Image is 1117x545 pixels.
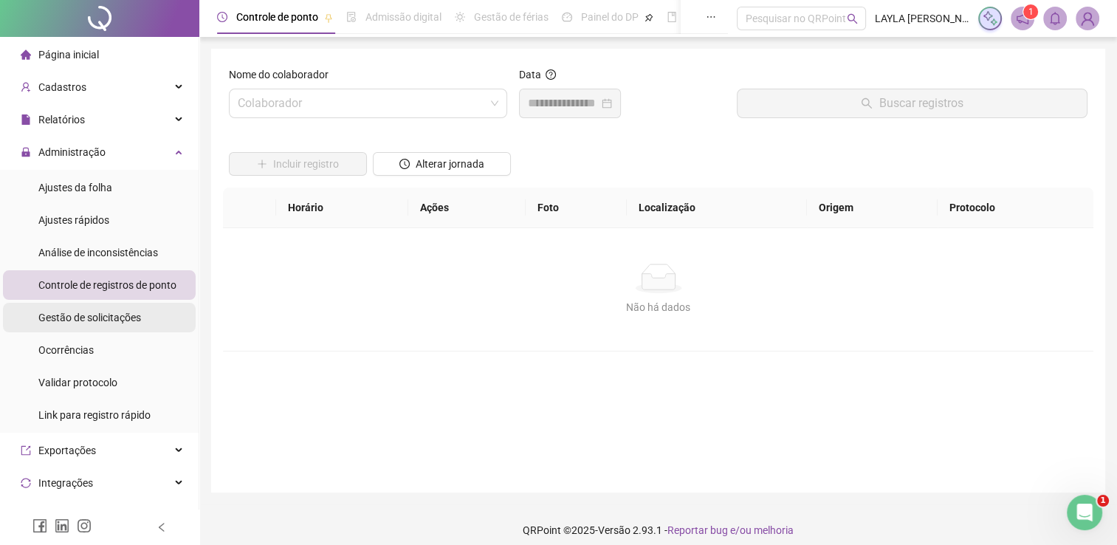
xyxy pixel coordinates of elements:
[562,12,572,22] span: dashboard
[21,445,31,456] span: export
[77,518,92,533] span: instagram
[982,10,998,27] img: sparkle-icon.fc2bf0ac1784a2077858766a79e2daf3.svg
[346,12,357,22] span: file-done
[38,344,94,356] span: Ocorrências
[1048,12,1062,25] span: bell
[38,81,86,93] span: Cadastros
[229,152,367,176] button: Incluir registro
[38,477,93,489] span: Integrações
[938,188,1093,228] th: Protocolo
[408,188,526,228] th: Ações
[21,114,31,125] span: file
[706,12,716,22] span: ellipsis
[399,159,410,169] span: clock-circle
[581,11,639,23] span: Painel do DP
[38,247,158,258] span: Análise de inconsistências
[229,66,338,83] label: Nome do colaborador
[241,299,1076,315] div: Não há dados
[38,214,109,226] span: Ajustes rápidos
[38,49,99,61] span: Página inicial
[1028,7,1034,17] span: 1
[38,182,112,193] span: Ajustes da folha
[875,10,969,27] span: LAYLA [PERSON_NAME] - PERBRAS
[32,518,47,533] span: facebook
[519,69,541,80] span: Data
[324,13,333,22] span: pushpin
[737,89,1087,118] button: Buscar registros
[1067,495,1102,530] iframe: Intercom live chat
[38,146,106,158] span: Administração
[455,12,465,22] span: sun
[627,188,807,228] th: Localização
[847,13,858,24] span: search
[1016,12,1029,25] span: notification
[373,160,511,171] a: Alterar jornada
[38,409,151,421] span: Link para registro rápido
[1097,495,1109,507] span: 1
[474,11,549,23] span: Gestão de férias
[1023,4,1038,19] sup: 1
[21,49,31,60] span: home
[598,524,630,536] span: Versão
[38,377,117,388] span: Validar protocolo
[416,156,484,172] span: Alterar jornada
[236,11,318,23] span: Controle de ponto
[157,522,167,532] span: left
[667,524,794,536] span: Reportar bug e/ou melhoria
[38,114,85,126] span: Relatórios
[38,312,141,323] span: Gestão de solicitações
[365,11,441,23] span: Admissão digital
[807,188,938,228] th: Origem
[21,82,31,92] span: user-add
[645,13,653,22] span: pushpin
[38,279,176,291] span: Controle de registros de ponto
[276,188,408,228] th: Horário
[373,152,511,176] button: Alterar jornada
[217,12,227,22] span: clock-circle
[546,69,556,80] span: question-circle
[667,12,677,22] span: book
[21,147,31,157] span: lock
[526,188,627,228] th: Foto
[1076,7,1099,30] img: 2561
[38,445,96,456] span: Exportações
[55,518,69,533] span: linkedin
[21,478,31,488] span: sync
